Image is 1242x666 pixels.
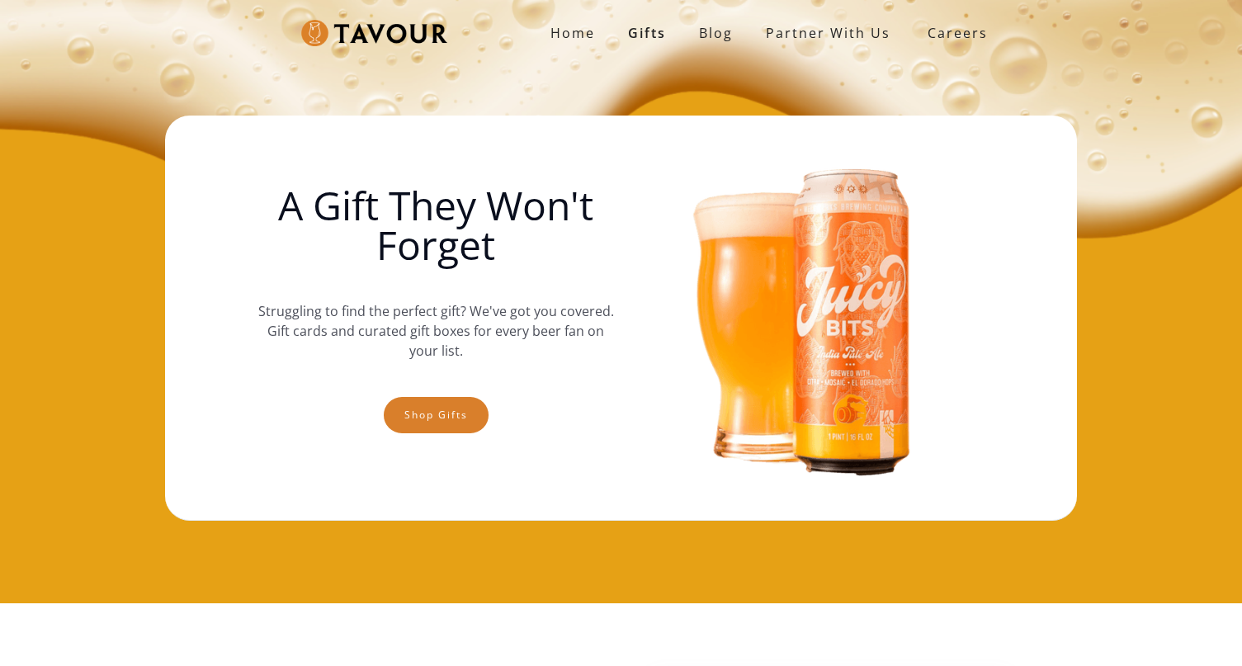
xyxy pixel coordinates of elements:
a: Gifts [612,17,682,50]
h1: A Gift They Won't Forget [257,186,614,265]
strong: Careers [928,17,988,50]
a: partner with us [749,17,907,50]
a: Home [534,17,612,50]
strong: Home [550,24,595,42]
p: Struggling to find the perfect gift? We've got you covered. Gift cards and curated gift boxes for... [257,285,614,377]
a: Careers [907,10,1000,56]
a: Shop gifts [384,397,489,433]
a: Blog [682,17,749,50]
